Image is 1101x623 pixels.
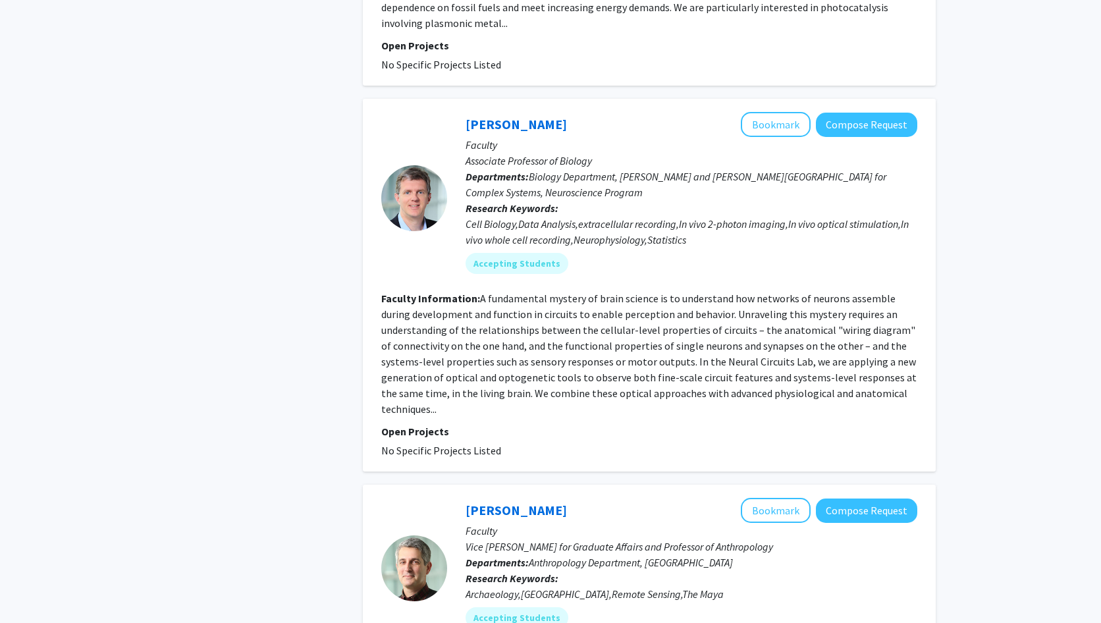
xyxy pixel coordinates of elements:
[466,170,886,199] span: Biology Department, [PERSON_NAME] and [PERSON_NAME][GEOGRAPHIC_DATA] for Complex Systems, Neurosc...
[10,564,56,613] iframe: Chat
[381,423,917,439] p: Open Projects
[381,58,501,71] span: No Specific Projects Listed
[466,116,567,132] a: [PERSON_NAME]
[466,556,529,569] b: Departments:
[741,498,811,523] button: Add Charles Golden to Bookmarks
[466,572,558,585] b: Research Keywords:
[466,539,917,555] p: Vice [PERSON_NAME] for Graduate Affairs and Professor of Anthropology
[466,586,917,602] div: Archaeology,[GEOGRAPHIC_DATA],Remote Sensing,The Maya
[466,202,558,215] b: Research Keywords:
[466,153,917,169] p: Associate Professor of Biology
[466,253,568,274] mat-chip: Accepting Students
[466,523,917,539] p: Faculty
[381,444,501,457] span: No Specific Projects Listed
[741,112,811,137] button: Add Stephen Van Hooser to Bookmarks
[529,556,733,569] span: Anthropology Department, [GEOGRAPHIC_DATA]
[816,113,917,137] button: Compose Request to Stephen Van Hooser
[381,292,480,305] b: Faculty Information:
[466,216,917,248] div: Cell Biology,Data Analysis,extracellular recording,In vivo 2-photon imaging,In vivo optical stimu...
[466,170,529,183] b: Departments:
[466,137,917,153] p: Faculty
[381,292,917,416] fg-read-more: A fundamental mystery of brain science is to understand how networks of neurons assemble during d...
[816,499,917,523] button: Compose Request to Charles Golden
[381,38,917,53] p: Open Projects
[466,502,567,518] a: [PERSON_NAME]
